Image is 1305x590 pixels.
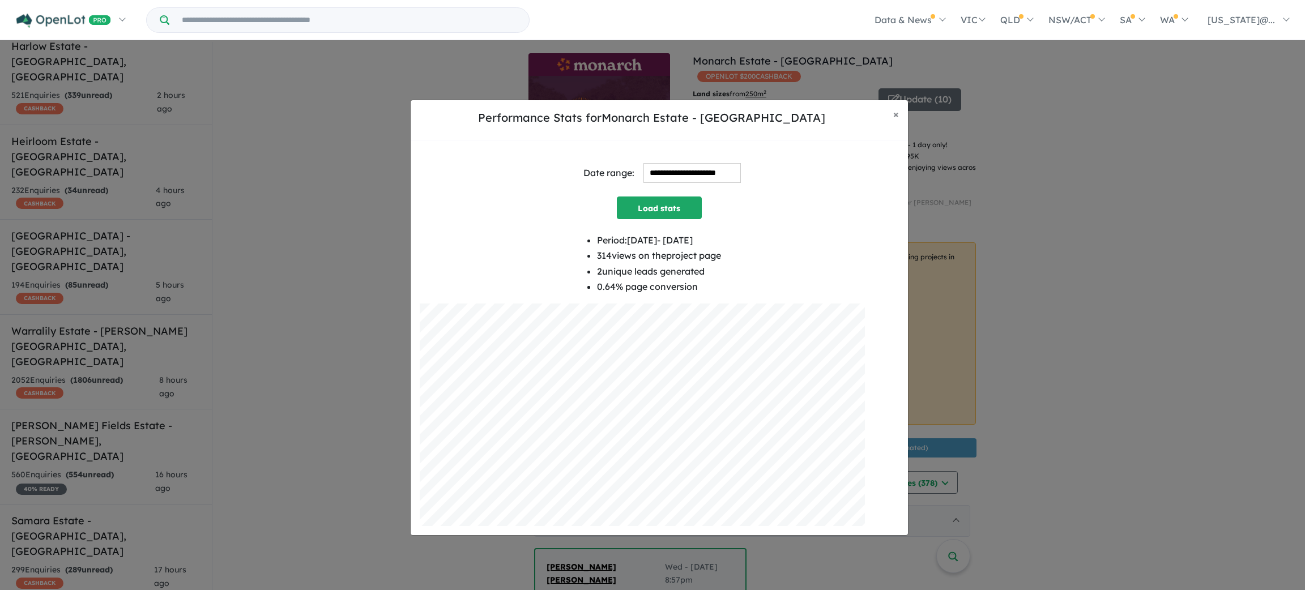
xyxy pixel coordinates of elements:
img: Openlot PRO Logo White [16,14,111,28]
li: 0.64 % page conversion [597,279,721,294]
li: 314 views on the project page [597,248,721,263]
div: Date range: [583,165,634,181]
li: 2 unique leads generated [597,264,721,279]
span: × [893,108,899,121]
li: Period: [DATE] - [DATE] [597,233,721,248]
input: Try estate name, suburb, builder or developer [172,8,527,32]
h5: Performance Stats for Monarch Estate - [GEOGRAPHIC_DATA] [420,109,884,126]
span: [US_STATE]@... [1208,14,1275,25]
button: Load stats [617,196,702,219]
